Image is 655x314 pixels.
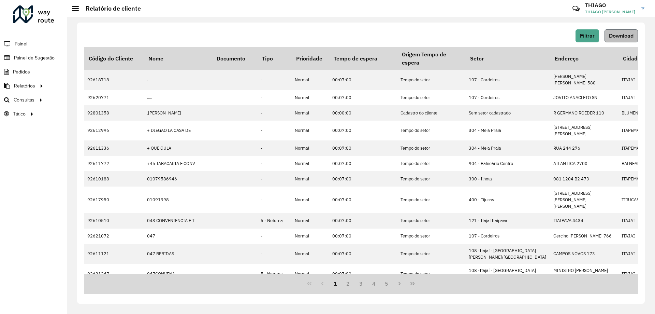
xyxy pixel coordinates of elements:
[291,264,329,284] td: Normal
[13,110,26,118] span: Tático
[329,264,397,284] td: 00:07:00
[465,47,550,70] th: Setor
[397,70,465,90] td: Tempo do setor
[465,171,550,187] td: 300 - Ilhota
[465,264,550,284] td: 108 -Itajaí - [GEOGRAPHIC_DATA][PERSON_NAME]/[GEOGRAPHIC_DATA]
[550,229,618,244] td: Gercino [PERSON_NAME] 766
[550,187,618,213] td: [STREET_ADDRESS][PERSON_NAME][PERSON_NAME]
[406,277,419,290] button: Last Page
[291,187,329,213] td: Normal
[329,47,397,70] th: Tempo de espera
[14,82,35,90] span: Relatórios
[550,171,618,187] td: 081 1204 B2 473
[397,187,465,213] td: Tempo do setor
[329,244,397,264] td: 00:07:00
[465,244,550,264] td: 108 -Itajaí - [GEOGRAPHIC_DATA][PERSON_NAME]/[GEOGRAPHIC_DATA]
[550,70,618,90] td: [PERSON_NAME] [PERSON_NAME] 580
[212,47,257,70] th: Documento
[84,213,144,229] td: 92610510
[144,156,212,171] td: +45 TABACARIA E CONV
[329,277,342,290] button: 1
[15,40,27,47] span: Painel
[465,105,550,121] td: Sem setor cadastrado
[465,121,550,140] td: 304 - Meia Praia
[329,229,397,244] td: 00:07:00
[257,213,291,229] td: 5 - Noturna
[84,187,144,213] td: 92617950
[79,5,141,12] h2: Relatório de cliente
[550,264,618,284] td: MINISTRO [PERSON_NAME] 637
[329,90,397,105] td: 00:07:00
[13,68,30,76] span: Pedidos
[291,121,329,140] td: Normal
[14,96,34,104] span: Consultas
[144,70,212,90] td: .
[329,140,397,156] td: 00:07:00
[550,121,618,140] td: [STREET_ADDRESS][PERSON_NAME]
[291,156,329,171] td: Normal
[329,171,397,187] td: 00:07:00
[84,90,144,105] td: 92620771
[329,105,397,121] td: 00:00:00
[84,229,144,244] td: 92621072
[397,171,465,187] td: Tempo do setor
[291,90,329,105] td: Normal
[465,187,550,213] td: 400 - Tijucas
[144,140,212,156] td: + QUE GULA
[329,156,397,171] td: 00:07:00
[550,90,618,105] td: JOVITO ANACLETO SN
[257,156,291,171] td: -
[397,47,465,70] th: Origem Tempo de espera
[397,244,465,264] td: Tempo do setor
[576,29,599,42] button: Filtrar
[144,229,212,244] td: 047
[397,121,465,140] td: Tempo do setor
[291,47,329,70] th: Prioridade
[329,121,397,140] td: 00:07:00
[397,156,465,171] td: Tempo do setor
[144,264,212,284] td: 047CONVENA
[550,156,618,171] td: ATLANTICA 2700
[465,229,550,244] td: 107 - Cordeiros
[144,90,212,105] td: .....
[329,187,397,213] td: 00:07:00
[585,2,636,9] h3: THIAGO
[354,277,367,290] button: 3
[397,264,465,284] td: Tempo do setor
[605,29,638,42] button: Download
[257,121,291,140] td: -
[84,156,144,171] td: 92611772
[585,9,636,15] span: THIAGO [PERSON_NAME]
[291,229,329,244] td: Normal
[84,47,144,70] th: Código do Cliente
[465,70,550,90] td: 107 - Cordeiros
[84,121,144,140] td: 92612996
[257,70,291,90] td: -
[257,229,291,244] td: -
[550,244,618,264] td: CAMPOS NOVOS 173
[580,33,595,39] span: Filtrar
[465,140,550,156] td: 304 - Meia Praia
[397,213,465,229] td: Tempo do setor
[367,277,380,290] button: 4
[84,264,144,284] td: 92621247
[84,171,144,187] td: 92610188
[144,213,212,229] td: 043 CONVENIENCIA E T
[393,277,406,290] button: Next Page
[341,277,354,290] button: 2
[291,244,329,264] td: Normal
[144,105,212,121] td: .[PERSON_NAME]
[329,70,397,90] td: 00:07:00
[144,47,212,70] th: Nome
[465,213,550,229] td: 121 - Itajaí Itaipava
[397,90,465,105] td: Tempo do setor
[84,244,144,264] td: 92611121
[550,140,618,156] td: RUA 244 276
[144,244,212,264] td: 047 BEBIDAS
[550,47,618,70] th: Endereço
[144,171,212,187] td: 01079586946
[397,105,465,121] td: Cadastro do cliente
[397,140,465,156] td: Tempo do setor
[465,156,550,171] td: 904 - Balneário Centro
[14,54,55,62] span: Painel de Sugestão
